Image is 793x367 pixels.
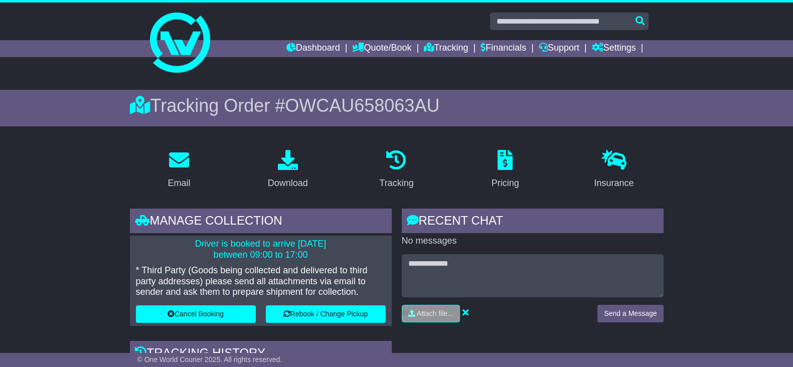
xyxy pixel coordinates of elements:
[424,40,468,57] a: Tracking
[352,40,411,57] a: Quote/Book
[588,146,641,194] a: Insurance
[168,176,190,190] div: Email
[594,176,634,190] div: Insurance
[266,305,386,323] button: Rebook / Change Pickup
[286,40,340,57] a: Dashboard
[597,305,663,322] button: Send a Message
[379,176,413,190] div: Tracking
[136,239,386,260] p: Driver is booked to arrive [DATE] between 09:00 to 17:00
[402,209,664,236] div: RECENT CHAT
[136,265,386,298] p: * Third Party (Goods being collected and delivered to third party addresses) please send all atta...
[130,209,392,236] div: Manage collection
[136,305,256,323] button: Cancel Booking
[592,40,636,57] a: Settings
[373,146,420,194] a: Tracking
[485,146,526,194] a: Pricing
[285,95,439,116] span: OWCAU658063AU
[539,40,579,57] a: Support
[402,236,664,247] p: No messages
[261,146,314,194] a: Download
[268,176,308,190] div: Download
[481,40,526,57] a: Financials
[161,146,197,194] a: Email
[492,176,519,190] div: Pricing
[130,95,664,116] div: Tracking Order #
[137,355,282,363] span: © One World Courier 2025. All rights reserved.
